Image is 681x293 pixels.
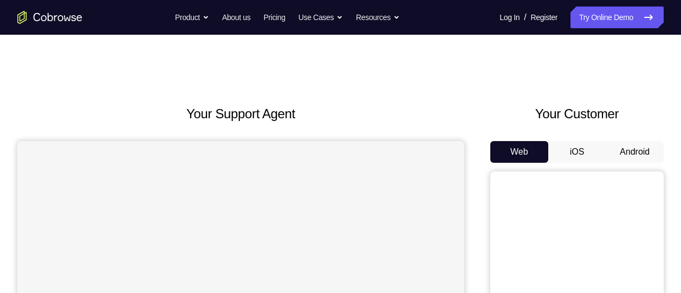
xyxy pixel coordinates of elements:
a: Try Online Demo [570,7,664,28]
a: Register [531,7,557,28]
span: / [524,11,526,24]
button: Use Cases [299,7,343,28]
a: Pricing [263,7,285,28]
button: Android [606,141,664,163]
a: Go to the home page [17,11,82,24]
button: iOS [548,141,606,163]
button: Web [490,141,548,163]
a: About us [222,7,250,28]
h2: Your Customer [490,104,664,124]
button: Resources [356,7,400,28]
h2: Your Support Agent [17,104,464,124]
a: Log In [500,7,520,28]
button: Product [175,7,209,28]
